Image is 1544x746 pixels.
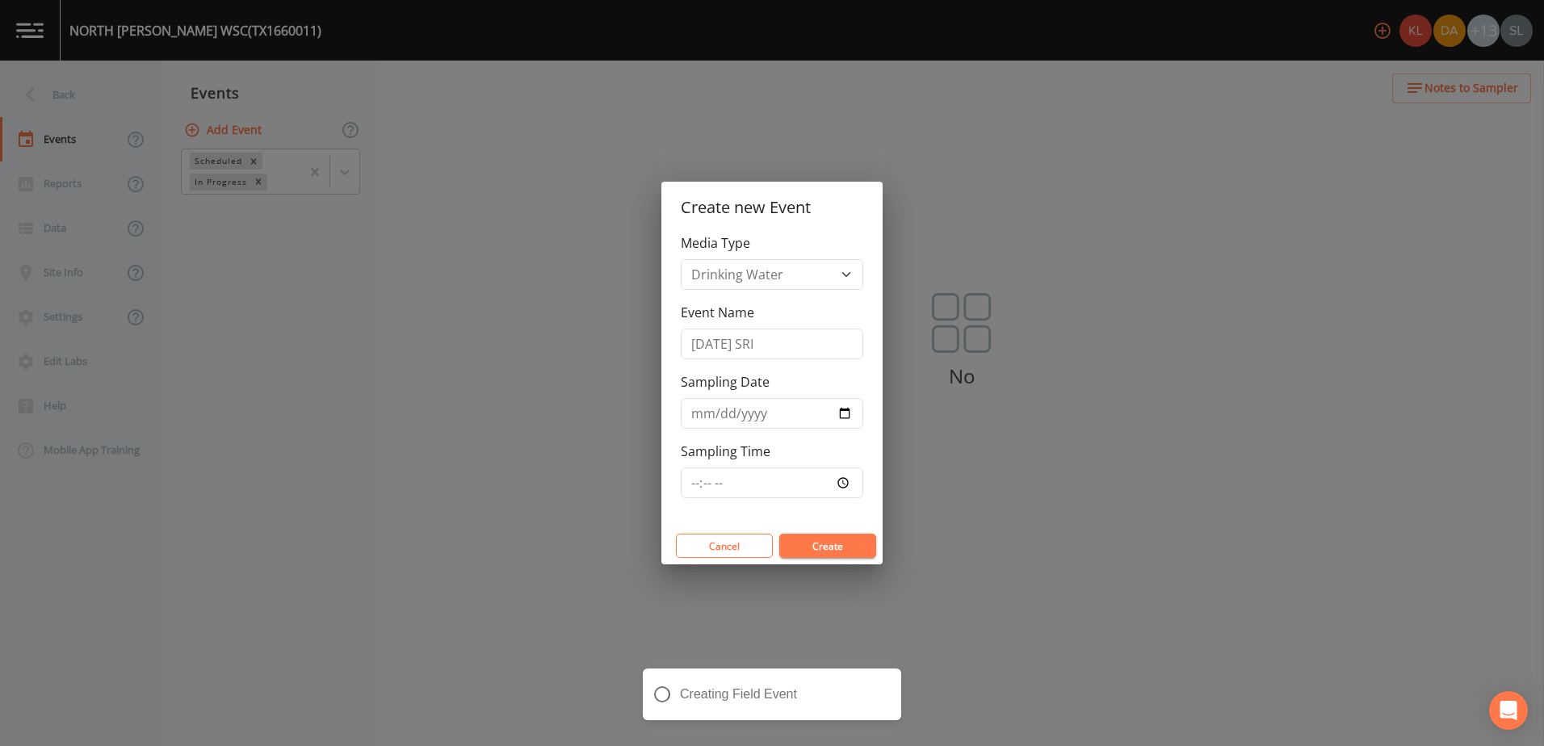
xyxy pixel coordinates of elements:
[661,182,883,233] h2: Create new Event
[1489,691,1528,730] div: Open Intercom Messenger
[676,534,773,558] button: Cancel
[643,668,901,720] div: Creating Field Event
[681,303,754,322] label: Event Name
[681,372,770,392] label: Sampling Date
[779,534,876,558] button: Create
[681,233,750,253] label: Media Type
[681,442,770,461] label: Sampling Time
